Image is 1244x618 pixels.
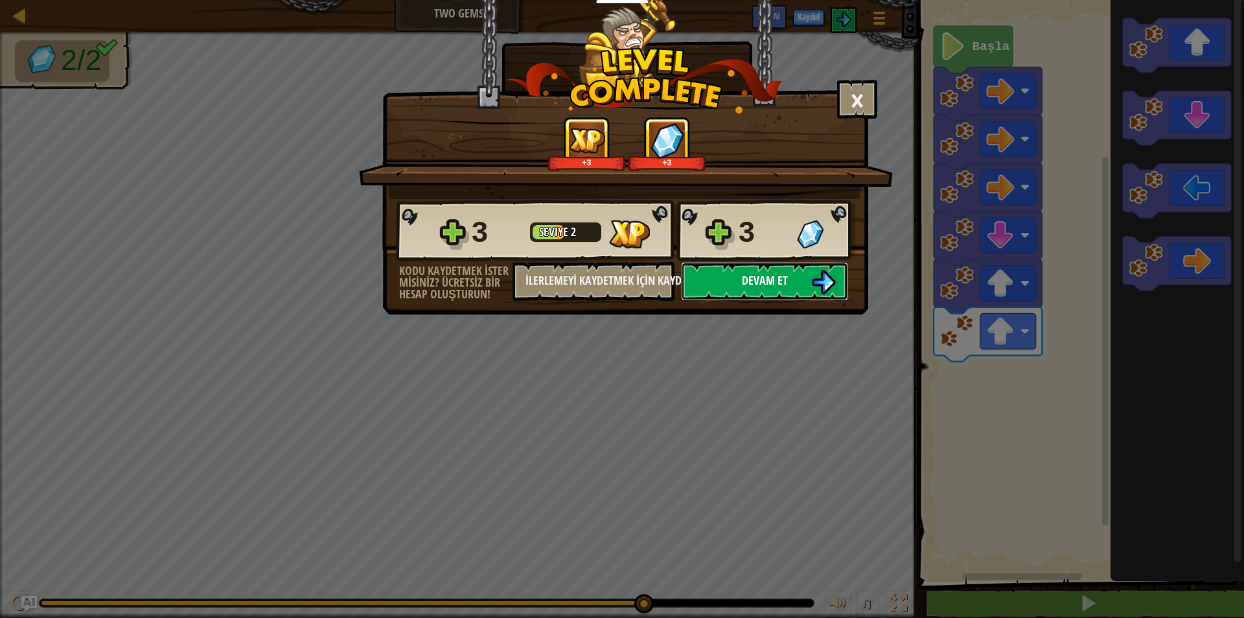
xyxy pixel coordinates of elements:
span: 2 [571,224,576,240]
img: level_complete.png [505,48,783,113]
span: Devam et [742,272,788,289]
img: Kazanılan Taş [651,123,684,158]
button: Devam et [681,262,848,301]
img: Kazanılan Taş [797,220,824,248]
div: +3 [550,158,623,167]
button: × [837,80,877,119]
div: 3 [739,211,789,253]
span: Seviye [539,224,571,240]
div: Kodu kaydetmek ister misiniz? Ücretsiz bir hesap oluşturun! [399,265,513,300]
img: Kazanılan XP [569,128,605,153]
img: Devam et [811,270,836,294]
img: Kazanılan XP [609,220,650,248]
button: İlerlemeyi Kaydetmek için Kaydolun [513,262,674,301]
div: 3 [472,211,522,253]
div: +3 [630,158,704,167]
